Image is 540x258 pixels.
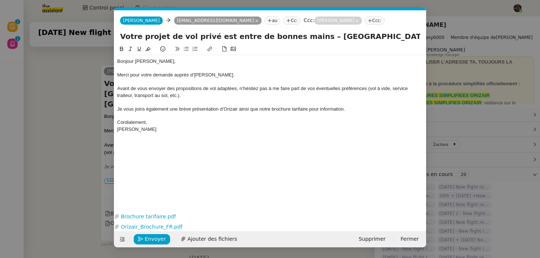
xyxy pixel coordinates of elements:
nz-tag: au [264,17,280,25]
span: Cordialement, [117,119,147,125]
a: Orizair_Brochure_FR.pdf [119,223,418,231]
span: [PERSON_NAME] [117,126,156,132]
nz-tag: Cc: [283,17,300,25]
button: Supprimer [354,234,390,244]
span: Envoyer [145,235,166,243]
span: Merci pour votre demande auprès d’[PERSON_NAME]. [117,72,234,78]
span: [PERSON_NAME] [123,18,160,23]
span: Fermer [401,235,419,243]
span: Je vous joins également une brève présentation d’Orizair ainsi que notre brochure tarifaire pour ... [117,106,345,112]
nz-tag: [PERSON_NAME] [314,17,362,25]
div: Bonjour [PERSON_NAME], [117,58,423,65]
button: Ajouter des fichiers [176,234,241,244]
nz-tag: [EMAIL_ADDRESS][DOMAIN_NAME] [174,17,262,25]
button: Fermer [396,234,423,244]
span: Ajouter des fichiers [187,235,237,243]
label: Ccc: [303,17,314,23]
button: Envoyer [134,234,170,244]
a: Brochure tarifaire.pdf [119,212,418,221]
span: Avant de vous envoyer des propositions de vol adaptées, n’hésitez pas à me faire part de vos éven... [117,86,409,98]
span: Supprimer [359,235,385,243]
nz-tag: Ccc: [365,17,385,25]
input: Subject [120,31,420,42]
